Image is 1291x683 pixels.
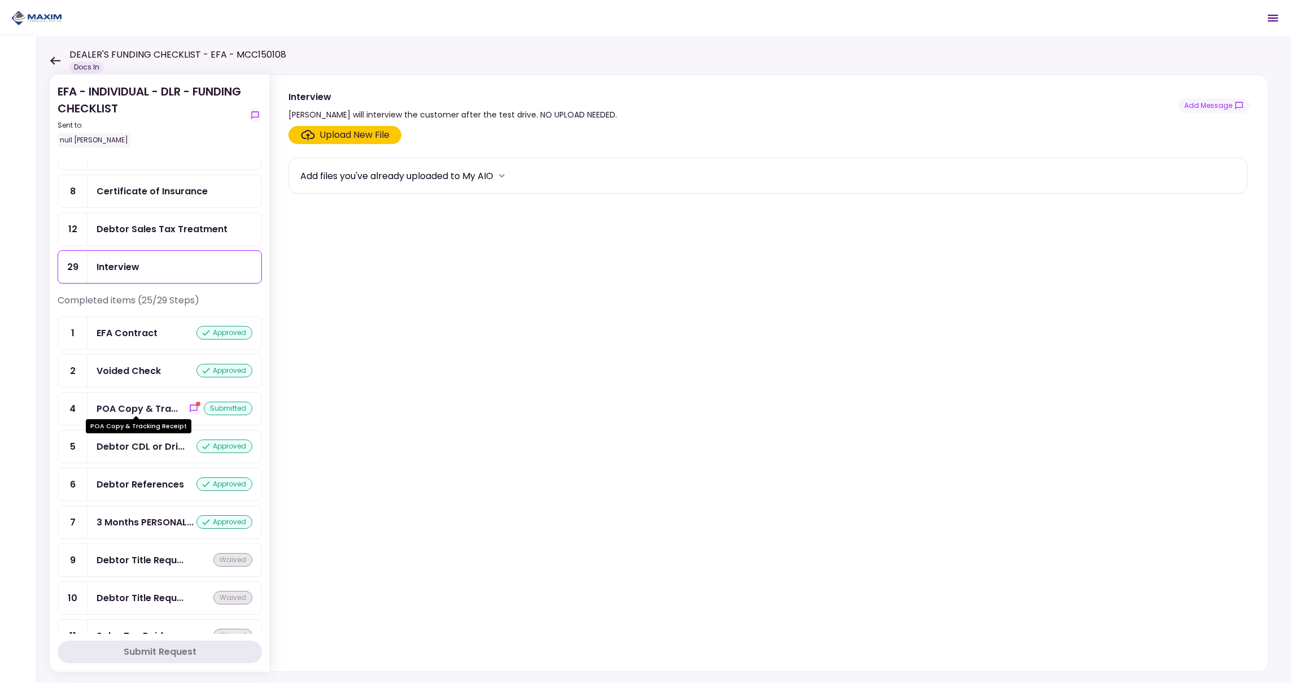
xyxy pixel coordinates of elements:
div: Interview [97,260,139,274]
div: waived [213,553,252,567]
div: 5 [58,430,87,463]
button: show-messages [248,108,262,122]
div: 29 [58,251,87,283]
div: 12 [58,213,87,245]
a: 73 Months PERSONAL Bank Statementsapproved [58,506,262,539]
a: 4POA Copy & Tracking Receiptshow-messagessubmitted [58,392,262,425]
div: approved [196,515,252,529]
div: 2 [58,355,87,387]
button: more [493,167,510,184]
div: POA Copy & Tracking Receipt [97,402,178,416]
div: 3 Months PERSONAL Bank Statements [97,515,194,529]
span: Click here to upload the required document [288,126,401,144]
div: approved [196,477,252,491]
div: approved [196,440,252,453]
div: 6 [58,468,87,501]
div: approved [196,364,252,377]
div: EFA - INDIVIDUAL - DLR - FUNDING CHECKLIST [58,83,244,147]
div: POA Copy & Tracking Receipt [86,419,191,433]
div: Completed items (25/29 Steps) [58,294,262,316]
a: 12Debtor Sales Tax Treatment [58,212,262,246]
div: approved [196,326,252,340]
div: [PERSON_NAME] will interview the customer after the test drive. NO UPLOAD NEEDED. [288,108,617,121]
a: 29Interview [58,250,262,284]
div: waived [213,629,252,642]
button: Open menu [1259,5,1286,32]
div: Upload New File [320,128,390,142]
div: 8 [58,175,87,207]
div: Sales Tax Paid [97,629,163,643]
h1: DEALER'S FUNDING CHECKLIST - EFA - MCC150108 [69,48,286,62]
div: 11 [58,620,87,652]
div: EFA Contract [97,326,157,340]
button: Submit Request [58,641,262,663]
div: Certificate of Insurance [97,184,208,198]
div: 7 [58,506,87,538]
a: 11Sales Tax Paidwaived [58,619,262,652]
div: 10 [58,582,87,614]
button: show-messages [187,402,200,415]
img: Partner icon [11,10,62,27]
div: null [PERSON_NAME] [58,133,130,147]
a: 8Certificate of Insurance [58,175,262,208]
div: Debtor Title Requirements - Proof of IRP or Exemption [97,591,183,605]
div: Interview[PERSON_NAME] will interview the customer after the test drive. NO UPLOAD NEEDED.show-me... [270,75,1268,672]
a: 9Debtor Title Requirements - Other Requirementswaived [58,543,262,577]
div: waived [213,591,252,604]
a: 2Voided Checkapproved [58,354,262,388]
button: show-messages [1178,98,1250,113]
div: Add files you've already uploaded to My AIO [300,169,493,183]
div: Submit Request [124,645,196,659]
div: Voided Check [97,364,161,378]
a: 1EFA Contractapproved [58,316,262,350]
div: Debtor Sales Tax Treatment [97,222,227,236]
div: submitted [204,402,252,415]
div: Debtor References [97,477,184,491]
div: 1 [58,317,87,349]
div: Debtor Title Requirements - Other Requirements [97,553,183,567]
div: Docs In [69,62,104,73]
div: 4 [58,393,87,425]
div: 9 [58,544,87,576]
a: 5Debtor CDL or Driver Licenseapproved [58,430,262,463]
a: 6Debtor Referencesapproved [58,468,262,501]
div: Debtor CDL or Driver License [97,440,185,454]
div: Sent to: [58,120,244,130]
div: Interview [288,90,617,104]
a: 10Debtor Title Requirements - Proof of IRP or Exemptionwaived [58,581,262,615]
